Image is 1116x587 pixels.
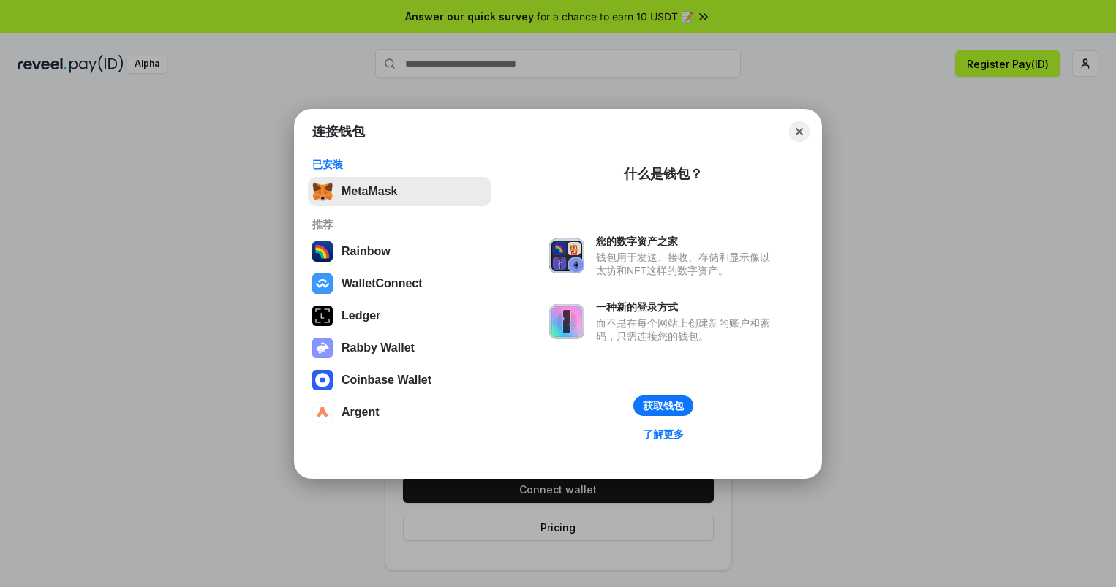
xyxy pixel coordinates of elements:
a: 了解更多 [634,425,693,444]
div: 什么是钱包？ [624,165,703,183]
button: Ledger [308,301,491,330]
div: 而不是在每个网站上创建新的账户和密码，只需连接您的钱包。 [596,317,777,343]
div: 推荐 [312,218,487,231]
button: Rainbow [308,237,491,266]
div: 了解更多 [643,428,684,441]
div: Rabby Wallet [342,341,415,355]
div: WalletConnect [342,277,423,290]
button: 获取钱包 [633,395,693,416]
div: Coinbase Wallet [342,374,431,387]
button: Close [789,121,810,142]
img: svg+xml,%3Csvg%20xmlns%3D%22http%3A%2F%2Fwww.w3.org%2F2000%2Fsvg%22%20fill%3D%22none%22%20viewBox... [312,338,333,358]
div: Ledger [342,309,380,322]
div: MetaMask [342,185,397,198]
div: 获取钱包 [643,399,684,412]
img: svg+xml,%3Csvg%20xmlns%3D%22http%3A%2F%2Fwww.w3.org%2F2000%2Fsvg%22%20fill%3D%22none%22%20viewBox... [549,304,584,339]
div: Rainbow [342,245,391,258]
button: Coinbase Wallet [308,366,491,395]
img: svg+xml,%3Csvg%20width%3D%2228%22%20height%3D%2228%22%20viewBox%3D%220%200%2028%2028%22%20fill%3D... [312,370,333,390]
div: Argent [342,406,380,419]
div: 您的数字资产之家 [596,235,777,248]
button: Argent [308,398,491,427]
button: MetaMask [308,177,491,206]
button: Rabby Wallet [308,333,491,363]
img: svg+xml,%3Csvg%20width%3D%2228%22%20height%3D%2228%22%20viewBox%3D%220%200%2028%2028%22%20fill%3D... [312,402,333,423]
button: WalletConnect [308,269,491,298]
div: 已安装 [312,158,487,171]
img: svg+xml,%3Csvg%20fill%3D%22none%22%20height%3D%2233%22%20viewBox%3D%220%200%2035%2033%22%20width%... [312,181,333,202]
h1: 连接钱包 [312,123,365,140]
img: svg+xml,%3Csvg%20xmlns%3D%22http%3A%2F%2Fwww.w3.org%2F2000%2Fsvg%22%20fill%3D%22none%22%20viewBox... [549,238,584,273]
div: 钱包用于发送、接收、存储和显示像以太坊和NFT这样的数字资产。 [596,251,777,277]
img: svg+xml,%3Csvg%20width%3D%2228%22%20height%3D%2228%22%20viewBox%3D%220%200%2028%2028%22%20fill%3D... [312,273,333,294]
img: svg+xml,%3Csvg%20width%3D%22120%22%20height%3D%22120%22%20viewBox%3D%220%200%20120%20120%22%20fil... [312,241,333,262]
img: svg+xml,%3Csvg%20xmlns%3D%22http%3A%2F%2Fwww.w3.org%2F2000%2Fsvg%22%20width%3D%2228%22%20height%3... [312,306,333,326]
div: 一种新的登录方式 [596,300,777,314]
